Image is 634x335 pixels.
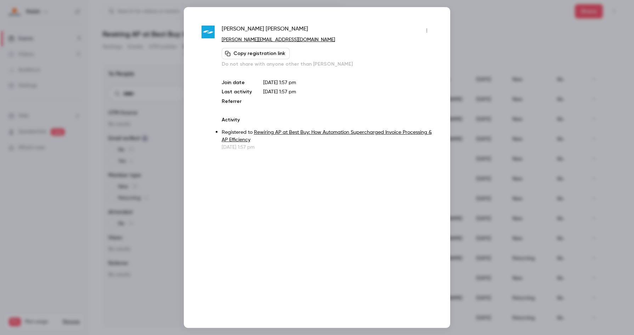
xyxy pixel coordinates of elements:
a: [PERSON_NAME][EMAIL_ADDRESS][DOMAIN_NAME] [222,37,335,42]
p: Join date [222,79,252,86]
p: Registered to [222,129,432,144]
p: [DATE] 1:57 pm [263,79,432,86]
p: Activity [222,116,432,123]
p: Last activity [222,88,252,96]
a: Rewiring AP at Best Buy: How Automation Supercharged Invoice Processing & AP Efficiency [222,130,432,142]
p: [DATE] 1:57 pm [222,144,432,151]
span: [DATE] 1:57 pm [263,89,296,94]
p: Do not share with anyone other than [PERSON_NAME] [222,61,432,68]
button: Copy registration link [222,48,290,59]
span: [PERSON_NAME] [PERSON_NAME] [222,25,308,36]
img: pattersoncompanies.com [202,26,215,39]
p: Referrer [222,98,252,105]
